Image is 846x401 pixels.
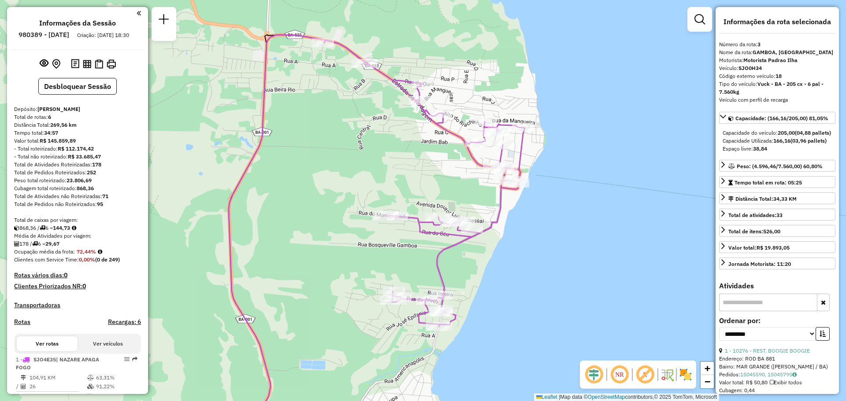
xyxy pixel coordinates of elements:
h4: Informações da rota selecionada [719,18,835,26]
a: Jornada Motorista: 11:20 [719,258,835,269]
i: Cubagem total roteirizado [14,225,19,231]
a: Leaflet [536,394,557,400]
span: Ocultar deslocamento [583,364,605,385]
span: Tempo total em rota: 05:25 [735,179,802,186]
em: Rota exportada [132,357,137,362]
i: % de utilização da cubagem [87,384,94,389]
a: Zoom out [701,375,714,388]
strong: 178 [92,161,101,168]
h6: 980389 - [DATE] [19,31,69,39]
div: Total de Pedidos Roteirizados: [14,169,141,177]
div: Criação: [DATE] 18:30 [74,31,133,39]
h4: Transportadoras [14,302,141,309]
strong: 3 [757,41,761,48]
strong: 29,67 [45,240,59,247]
span: Capacidade: (166,16/205,00) 81,05% [735,115,828,121]
div: Total de rotas: [14,113,141,121]
h4: Informações da Sessão [39,19,116,27]
strong: 38,84 [753,145,767,152]
strong: 0 [82,282,86,290]
div: Depósito: [14,105,141,113]
span: 34,33 KM [773,195,797,202]
button: Visualizar relatório de Roteirização [81,58,93,70]
div: Capacidade Utilizada: [723,137,832,145]
span: 1 - [16,356,99,371]
div: Total de caixas por viagem: [14,216,141,224]
div: Veículo: [719,64,835,72]
td: 91,22% [96,382,137,391]
div: 868,36 / 6 = [14,224,141,232]
a: Zoom in [701,362,714,375]
span: Ocultar NR [609,364,630,385]
h4: Rotas vários dias: [14,272,141,279]
div: Espaço livre: [723,145,832,153]
span: SJO4E35 [33,356,56,363]
a: Total de atividades:33 [719,209,835,221]
div: Total de itens: [728,228,780,235]
strong: SJO0H34 [738,65,762,71]
i: Total de rotas [40,225,45,231]
div: Código externo veículo: [719,72,835,80]
h4: Clientes Priorizados NR: [14,283,141,290]
div: Cubagem total roteirizado: [14,184,141,192]
a: 1 - 10276 - REST. BOOGIE BOOGIE [725,347,810,354]
div: Nome da rota: [719,48,835,56]
div: Map data © contributors,© 2025 TomTom, Microsoft [534,394,719,401]
strong: 18 [775,73,782,79]
strong: Motorista Padrao Ilha [743,57,798,63]
div: Motorista: [719,56,835,64]
span: − [705,376,710,387]
div: Bairro: MAR GRANDE ([PERSON_NAME] / BA) [719,363,835,371]
div: - Total roteirizado: [14,145,141,153]
div: Total de Atividades não Roteirizadas: [14,192,141,200]
td: 4,03 KM [29,392,87,401]
td: = [16,392,20,401]
a: Exibir filtros [691,11,709,28]
div: Peso total roteirizado: [14,177,141,184]
span: Exibir todos [770,379,802,386]
a: Rotas [14,318,30,326]
a: Valor total:R$ 19.893,05 [719,241,835,253]
i: Total de Atividades [14,241,19,246]
a: Total de itens:526,00 [719,225,835,237]
div: Capacidade: (166,16/205,00) 81,05% [719,125,835,156]
strong: 72,44% [77,248,96,255]
strong: 526,00 [763,228,780,235]
span: Ocupação média da frota: [14,248,75,255]
strong: 166,16 [773,137,790,144]
td: 06:47 [96,392,137,401]
div: - Total não roteirizado: [14,153,141,161]
strong: 252 [87,169,96,176]
td: 63,31% [96,373,137,382]
div: Cubagem: 0,44 [719,386,835,394]
td: 104,91 KM [29,373,87,382]
strong: 205,00 [778,129,795,136]
div: Número da rota: [719,40,835,48]
img: Fluxo de ruas [660,368,674,382]
div: Pedidos: [719,371,835,379]
i: Total de rotas [32,241,38,246]
button: Imprimir Rotas [105,58,118,70]
strong: (04,88 pallets) [795,129,831,136]
strong: 34:57 [44,129,58,136]
strong: 0 [64,271,67,279]
i: Total de Atividades [21,384,26,389]
i: Meta Caixas/viagem: 1,00 Diferença: 143,73 [72,225,76,231]
a: Nova sessão e pesquisa [155,11,173,30]
em: Média calculada utilizando a maior ocupação (%Peso ou %Cubagem) de cada rota da sessão. Rotas cro... [98,249,102,254]
a: Clique aqui para minimizar o painel [137,8,141,18]
i: Distância Total [21,375,26,380]
em: Opções [124,357,130,362]
strong: 0,00% [79,256,95,263]
td: 26 [29,382,87,391]
div: Média de Atividades por viagem: [14,232,141,240]
strong: 269,56 km [50,121,77,128]
div: Total de Pedidos não Roteirizados: [14,200,141,208]
div: Tempo total: [14,129,141,137]
div: Valor total: [728,244,790,252]
button: Centralizar mapa no depósito ou ponto de apoio [50,57,62,71]
button: Ordem crescente [816,327,830,341]
strong: (0 de 249) [95,256,120,263]
a: Peso: (4.596,46/7.560,00) 60,80% [719,160,835,172]
div: Tipo do veículo: [719,80,835,96]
